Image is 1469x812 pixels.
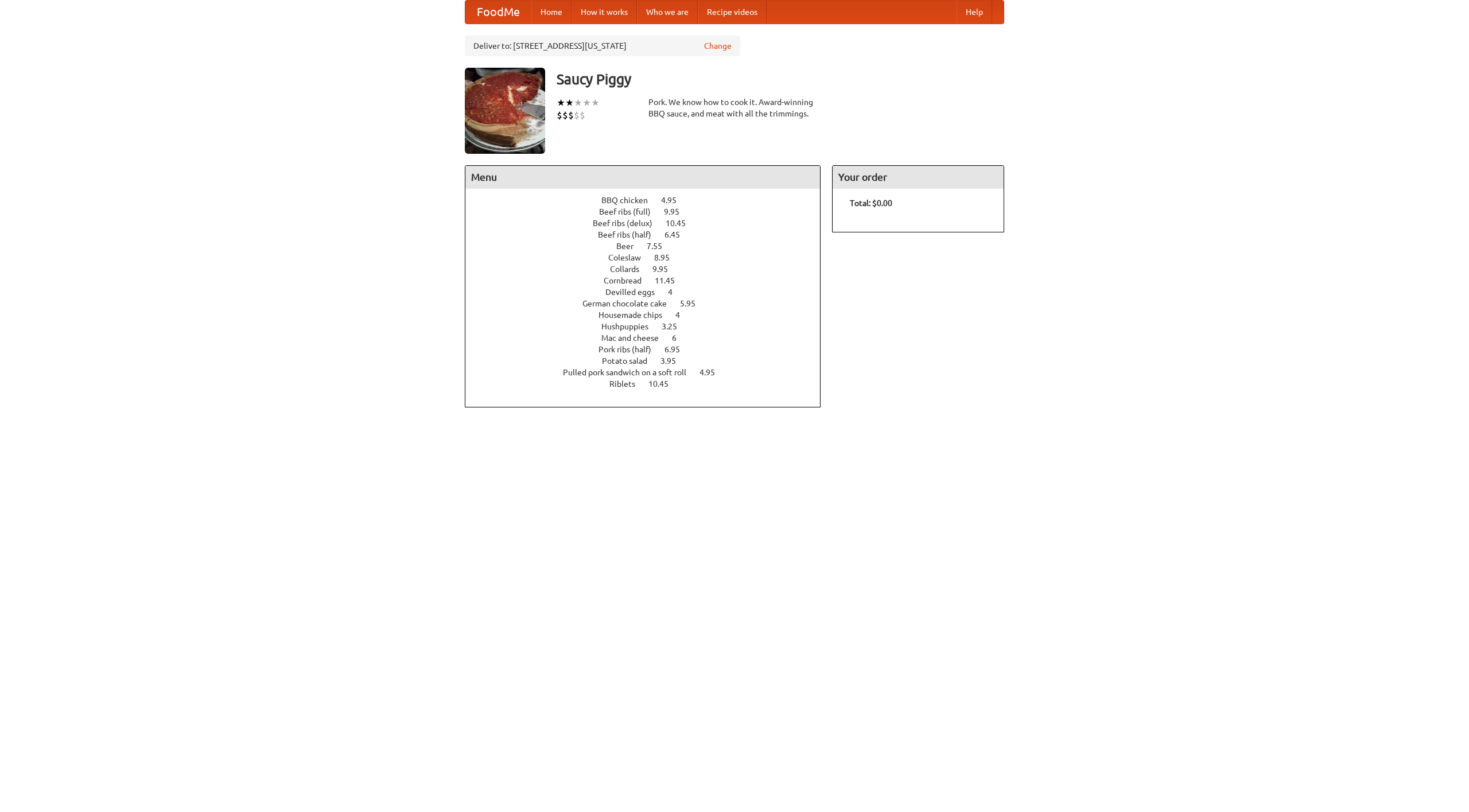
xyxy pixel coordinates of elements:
div: Deliver to: [STREET_ADDRESS][US_STATE] [465,36,740,56]
span: BBQ chicken [601,196,659,205]
b: Total: $0.00 [850,199,892,208]
span: Riblets [609,379,647,388]
span: 6.45 [664,230,691,239]
span: Potato salad [602,356,659,366]
a: German chocolate cake 5.95 [582,299,717,308]
a: Cornbread 11.45 [604,276,696,285]
span: Beef ribs (half) [598,230,663,239]
a: Devilled eggs 4 [605,287,694,297]
span: 4.95 [661,196,688,205]
span: 10.45 [648,379,680,388]
a: Collards 9.95 [610,265,689,274]
span: Pork ribs (half) [599,345,663,354]
span: Housemade chips [599,310,674,320]
a: Mac and cheese 6 [601,333,698,343]
li: ★ [591,96,600,109]
span: 6.95 [664,345,691,354]
a: Who we are [637,1,698,24]
span: 4 [675,310,691,320]
a: Riblets 10.45 [609,379,690,388]
span: Pulled pork sandwich on a soft roll [563,368,698,377]
li: $ [574,109,580,122]
span: Coleslaw [608,253,652,262]
span: Collards [610,265,651,274]
span: Beef ribs (delux) [593,219,664,228]
a: Pulled pork sandwich on a soft roll 4.95 [563,368,736,377]
span: 11.45 [655,276,686,285]
img: angular.jpg [465,68,545,154]
span: Hushpuppies [601,322,660,331]
h4: Your order [833,166,1004,189]
a: Recipe videos [698,1,767,24]
li: ★ [565,96,574,109]
span: 9.95 [652,265,679,274]
span: 10.45 [666,219,697,228]
span: 4 [668,287,684,297]
span: 5.95 [680,299,707,308]
span: 6 [672,333,688,343]
a: Housemade chips 4 [599,310,701,320]
li: $ [580,109,585,122]
a: How it works [572,1,637,24]
span: 9.95 [664,207,691,216]
li: ★ [557,96,565,109]
a: Help [957,1,992,24]
span: Beer [616,242,645,251]
a: BBQ chicken 4.95 [601,196,698,205]
span: 7.55 [647,242,674,251]
li: ★ [582,96,591,109]
a: Hushpuppies 3.25 [601,322,698,331]
span: 3.25 [662,322,689,331]
a: Coleslaw 8.95 [608,253,691,262]
span: Cornbread [604,276,653,285]
a: Beef ribs (delux) 10.45 [593,219,707,228]
a: Home [531,1,572,24]
a: FoodMe [465,1,531,24]
span: 8.95 [654,253,681,262]
a: Beef ribs (full) 9.95 [599,207,701,216]
span: Beef ribs (full) [599,207,662,216]
h3: Saucy Piggy [557,68,1004,91]
h4: Menu [465,166,820,189]
span: Devilled eggs [605,287,666,297]
a: Potato salad 3.95 [602,356,697,366]
span: 4.95 [699,368,726,377]
span: German chocolate cake [582,299,678,308]
a: Pork ribs (half) 6.95 [599,345,701,354]
a: Change [704,40,732,52]
a: Beef ribs (half) 6.45 [598,230,701,239]
li: ★ [574,96,582,109]
span: Mac and cheese [601,333,670,343]
li: $ [557,109,562,122]
span: 3.95 [660,356,687,366]
div: Pork. We know how to cook it. Award-winning BBQ sauce, and meat with all the trimmings. [648,96,821,119]
li: $ [568,109,574,122]
li: $ [562,109,568,122]
a: Beer 7.55 [616,242,683,251]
